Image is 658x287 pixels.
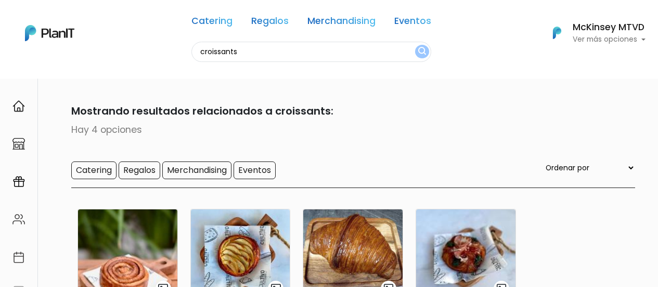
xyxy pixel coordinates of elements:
img: PlanIt Logo [25,25,74,41]
a: Eventos [394,17,431,29]
img: campaigns-02234683943229c281be62815700db0a1741e53638e28bf9629b52c665b00959.svg [12,176,25,188]
img: search_button-432b6d5273f82d61273b3651a40e1bd1b912527efae98b1b7a1b2c0702e16a8d.svg [418,47,426,57]
input: Eventos [234,161,276,179]
input: Catering [71,161,117,179]
button: PlanIt Logo McKinsey MTVD Ver más opciones [539,19,646,46]
p: Mostrando resultados relacionados a croissants: [23,103,635,119]
input: Merchandising [162,161,231,179]
h6: McKinsey MTVD [573,23,646,32]
a: Catering [191,17,233,29]
img: marketplace-4ceaa7011d94191e9ded77b95e3339b90024bf715f7c57f8cf31f2d8c509eaba.svg [12,138,25,150]
p: Hay 4 opciones [23,123,635,136]
img: home-e721727adea9d79c4d83392d1f703f7f8bce08238fde08b1acbfd93340b81755.svg [12,100,25,113]
img: people-662611757002400ad9ed0e3c099ab2801c6687ba6c219adb57efc949bc21e19d.svg [12,213,25,226]
input: Regalos [119,161,160,179]
a: Merchandising [307,17,376,29]
img: calendar-87d922413cdce8b2cf7b7f5f62616a5cf9e4887200fb71536465627b3292af00.svg [12,251,25,264]
img: PlanIt Logo [546,21,569,44]
input: Buscá regalos, desayunos, y más [191,42,431,62]
p: Ver más opciones [573,36,646,43]
a: Regalos [251,17,289,29]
